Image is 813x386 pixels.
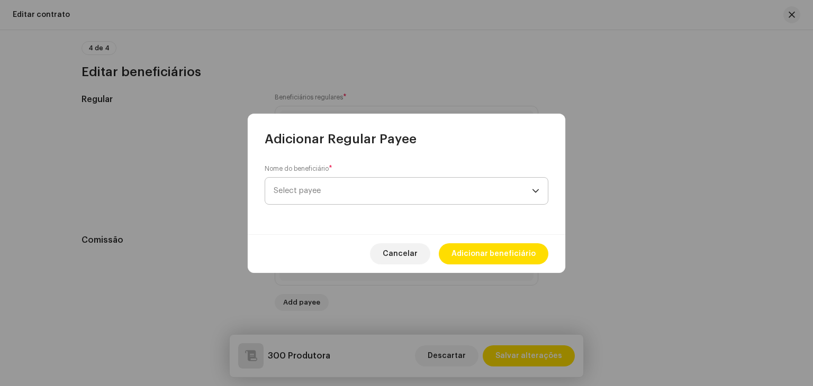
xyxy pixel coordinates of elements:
[274,187,321,195] span: Select payee
[265,131,417,148] span: Adicionar Regular Payee
[451,243,536,264] span: Adicionar beneficiário
[370,243,430,264] button: Cancelar
[274,178,532,204] span: Select payee
[383,243,418,264] span: Cancelar
[532,178,539,204] div: dropdown trigger
[265,164,332,173] label: Nome do beneficiário
[439,243,548,264] button: Adicionar beneficiário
